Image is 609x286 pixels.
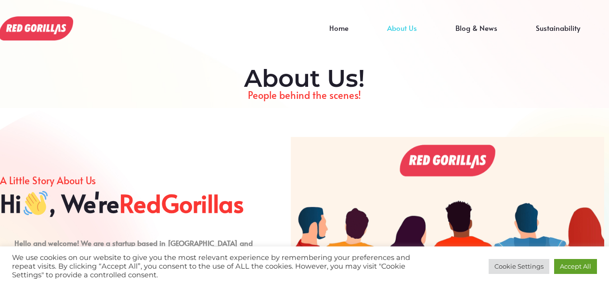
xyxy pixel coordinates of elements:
[5,87,604,103] p: People behind the scenes!
[310,28,368,42] a: Home
[368,28,436,42] a: About Us
[517,28,599,42] a: Sustainability
[12,253,422,279] div: We use cookies on our website to give you the most relevant experience by remembering your prefer...
[24,191,48,215] img: 👋
[5,64,604,93] h2: About Us!
[436,28,517,42] a: Blog & News
[119,189,244,218] span: RedGorillas
[554,259,597,274] a: Accept All
[489,259,549,274] a: Cookie Settings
